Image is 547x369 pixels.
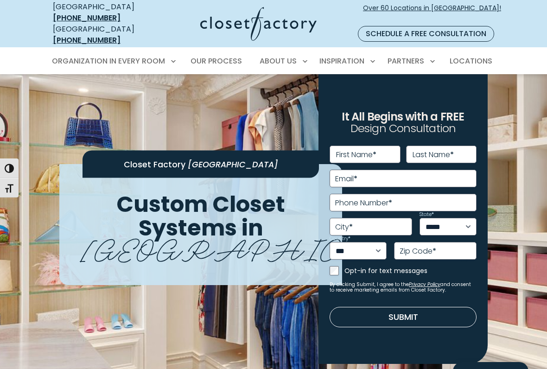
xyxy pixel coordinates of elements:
a: [PHONE_NUMBER] [53,13,121,23]
a: Schedule a Free Consultation [358,26,494,42]
span: [GEOGRAPHIC_DATA] [81,226,477,268]
label: First Name [336,151,376,159]
span: Locations [450,56,492,66]
a: [PHONE_NUMBER] [53,35,121,45]
span: About Us [260,56,297,66]
span: Over 60 Locations in [GEOGRAPHIC_DATA]! [363,3,501,23]
label: Opt-in for text messages [344,266,477,275]
span: Partners [388,56,424,66]
span: Inspiration [319,56,364,66]
a: Privacy Policy [409,281,440,288]
label: City [335,223,353,231]
label: State [420,212,434,217]
span: Custom Closet Systems in [116,189,285,243]
nav: Primary Menu [45,48,502,74]
div: [GEOGRAPHIC_DATA] [53,1,154,24]
label: Zip Code [400,248,436,255]
button: Submit [330,307,477,327]
label: Country [330,236,350,241]
label: Last Name [413,151,454,159]
span: [GEOGRAPHIC_DATA] [188,158,278,170]
img: Closet Factory Logo [200,7,317,41]
label: Phone Number [335,199,392,207]
label: Email [335,175,357,183]
span: Closet Factory [124,158,185,170]
span: Organization in Every Room [52,56,165,66]
span: Our Process [191,56,242,66]
span: It All Begins with a FREE [342,109,464,124]
span: Design Consultation [350,121,456,136]
div: [GEOGRAPHIC_DATA] [53,24,154,46]
small: By clicking Submit, I agree to the and consent to receive marketing emails from Closet Factory. [330,282,477,293]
